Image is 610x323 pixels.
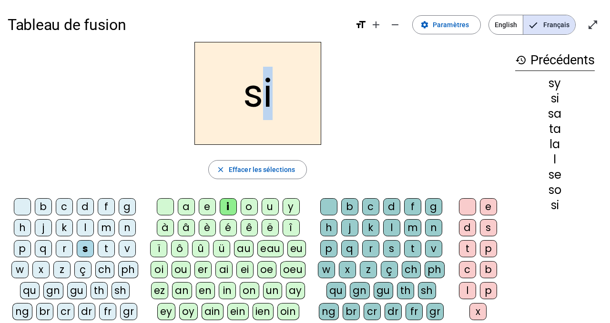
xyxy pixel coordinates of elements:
[216,165,225,174] mat-icon: close
[459,282,476,299] div: l
[339,261,356,278] div: x
[515,139,595,150] div: la
[385,303,402,320] div: dr
[404,198,421,215] div: f
[350,282,370,299] div: gn
[57,303,74,320] div: cr
[326,282,346,299] div: qu
[199,198,216,215] div: e
[343,303,360,320] div: br
[420,20,429,29] mat-icon: settings
[257,240,284,257] div: eau
[74,261,91,278] div: ç
[318,261,335,278] div: w
[362,198,379,215] div: c
[515,93,595,104] div: si
[418,282,436,299] div: sh
[151,261,168,278] div: oi
[236,261,254,278] div: ei
[208,160,307,179] button: Effacer les sélections
[319,303,339,320] div: ng
[220,198,237,215] div: i
[118,261,138,278] div: ph
[433,19,469,30] span: Paramètres
[262,198,279,215] div: u
[341,240,358,257] div: q
[480,198,497,215] div: e
[283,198,300,215] div: y
[194,261,212,278] div: er
[374,282,393,299] div: gu
[112,282,130,299] div: sh
[366,15,386,34] button: Augmenter la taille de la police
[480,240,497,257] div: p
[489,15,523,34] span: English
[341,198,358,215] div: b
[383,198,400,215] div: d
[389,19,401,30] mat-icon: remove
[43,282,63,299] div: gn
[459,261,476,278] div: c
[172,261,191,278] div: ou
[241,198,258,215] div: o
[257,261,276,278] div: oe
[355,19,366,30] mat-icon: format_size
[360,261,377,278] div: z
[515,154,595,165] div: l
[8,10,347,40] h1: Tableau de fusion
[35,240,52,257] div: q
[67,282,87,299] div: gu
[404,219,421,236] div: m
[171,240,188,257] div: ô
[14,240,31,257] div: p
[515,54,527,66] mat-icon: history
[98,219,115,236] div: m
[253,303,274,320] div: ien
[77,219,94,236] div: l
[362,219,379,236] div: k
[157,303,175,320] div: ey
[241,219,258,236] div: ê
[194,42,321,145] h2: si
[178,198,195,215] div: a
[227,303,249,320] div: ein
[192,240,209,257] div: û
[425,219,442,236] div: n
[77,198,94,215] div: d
[35,219,52,236] div: j
[320,240,337,257] div: p
[11,261,29,278] div: w
[515,200,595,211] div: si
[202,303,224,320] div: ain
[402,261,421,278] div: ch
[196,282,215,299] div: en
[150,240,167,257] div: ï
[515,50,595,71] h3: Précédents
[286,282,305,299] div: ay
[412,15,481,34] button: Paramètres
[36,303,53,320] div: br
[157,219,174,236] div: à
[119,240,136,257] div: v
[427,303,444,320] div: gr
[20,282,40,299] div: qu
[515,123,595,135] div: ta
[469,303,487,320] div: x
[151,282,168,299] div: ez
[240,282,259,299] div: on
[362,240,379,257] div: r
[287,240,306,257] div: eu
[383,219,400,236] div: l
[480,261,497,278] div: b
[523,15,575,34] span: Français
[480,219,497,236] div: s
[220,219,237,236] div: é
[215,261,233,278] div: ai
[262,219,279,236] div: ë
[219,282,236,299] div: in
[12,303,32,320] div: ng
[213,240,230,257] div: ü
[35,198,52,215] div: b
[14,219,31,236] div: h
[56,198,73,215] div: c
